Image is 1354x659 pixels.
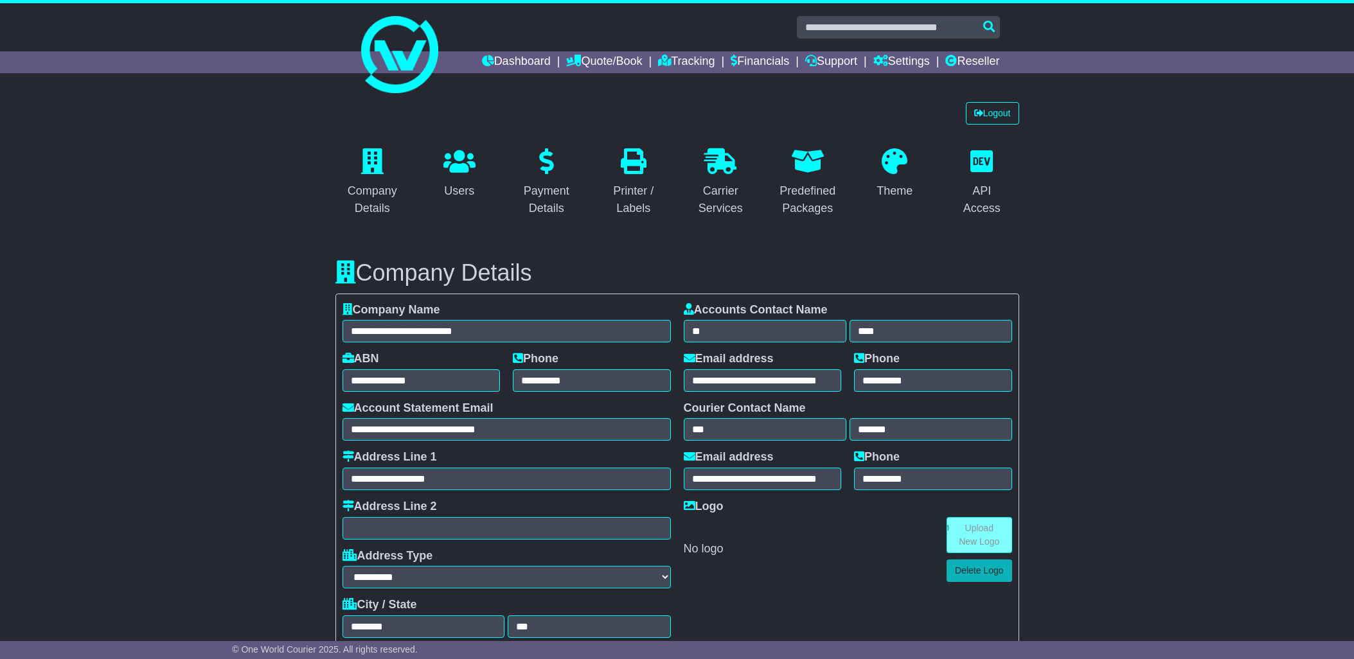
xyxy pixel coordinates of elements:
[731,51,789,73] a: Financials
[684,303,828,317] label: Accounts Contact Name
[343,303,440,317] label: Company Name
[877,182,913,200] div: Theme
[966,102,1019,125] a: Logout
[684,401,806,416] label: Courier Contact Name
[873,51,930,73] a: Settings
[344,182,402,217] div: Company Details
[343,401,494,416] label: Account Statement Email
[684,144,758,222] a: Carrier Services
[343,450,437,464] label: Address Line 1
[343,500,437,514] label: Address Line 2
[805,51,857,73] a: Support
[343,549,433,563] label: Address Type
[945,144,1019,222] a: API Access
[779,182,837,217] div: Predefined Packages
[482,51,551,73] a: Dashboard
[518,182,576,217] div: Payment Details
[854,450,900,464] label: Phone
[232,644,418,655] span: © One World Courier 2025. All rights reserved.
[692,182,750,217] div: Carrier Services
[343,598,417,612] label: City / State
[868,144,921,204] a: Theme
[335,144,410,222] a: Company Details
[945,51,999,73] a: Reseller
[443,182,476,200] div: Users
[684,352,774,366] label: Email address
[658,51,715,73] a: Tracking
[343,352,379,366] label: ABN
[596,144,671,222] a: Printer / Labels
[947,517,1012,553] a: Upload New Logo
[510,144,584,222] a: Payment Details
[953,182,1011,217] div: API Access
[854,352,900,366] label: Phone
[684,542,724,555] span: No logo
[684,450,774,464] label: Email address
[771,144,845,222] a: Predefined Packages
[605,182,663,217] div: Printer / Labels
[435,144,484,204] a: Users
[684,500,724,514] label: Logo
[566,51,642,73] a: Quote/Book
[335,260,1019,286] h3: Company Details
[513,352,558,366] label: Phone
